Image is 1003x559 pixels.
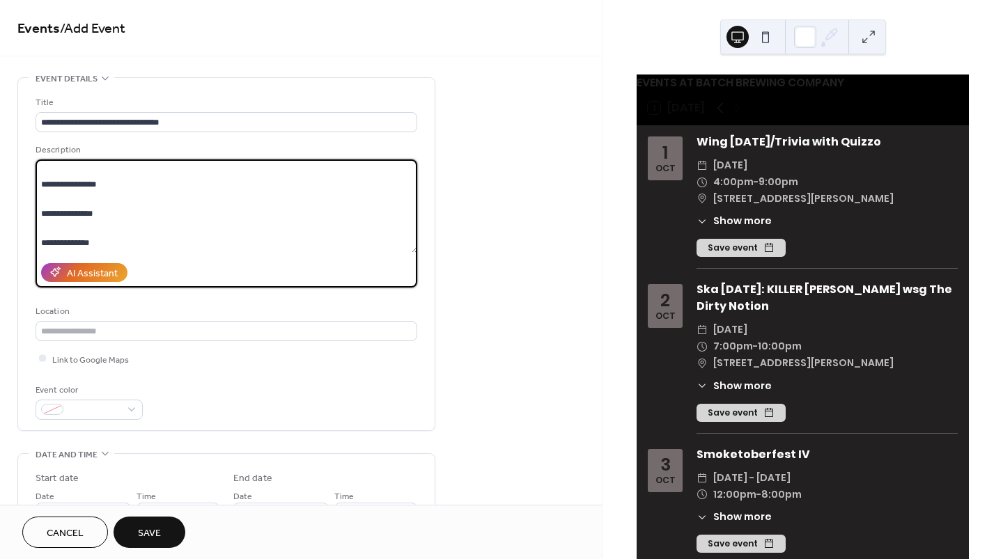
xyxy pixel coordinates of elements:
span: [DATE] - [DATE] [713,470,791,487]
div: ​ [697,214,708,228]
div: Oct [655,476,676,485]
a: Events [17,15,60,42]
div: ​ [697,487,708,503]
span: / Add Event [60,15,125,42]
div: ​ [697,191,708,207]
button: Save [114,517,185,548]
div: EVENTS AT BATCH BREWING COMPANY [637,74,969,91]
span: 10:00pm [758,338,802,355]
span: Show more [713,214,772,228]
button: Save event [697,404,786,422]
span: Save [138,526,161,541]
span: Time [334,489,354,503]
div: Oct [655,312,676,321]
button: ​Show more [697,214,772,228]
span: Cancel [47,526,84,541]
span: Date [36,489,54,503]
button: AI Assistant [41,263,127,282]
button: ​Show more [697,379,772,393]
button: Cancel [22,517,108,548]
div: AI Assistant [67,266,118,281]
span: 8:00pm [761,487,802,503]
div: ​ [697,355,708,372]
span: - [754,174,759,191]
div: Description [36,143,414,157]
div: Location [36,304,414,319]
span: - [756,487,761,503]
span: - [753,338,758,355]
button: Save event [697,239,786,257]
div: ​ [697,379,708,393]
span: Date and time [36,448,98,462]
div: End date [233,471,272,486]
span: Time [137,489,156,503]
button: ​Show more [697,510,772,524]
span: [DATE] [713,322,747,338]
span: 12:00pm [713,487,756,503]
span: 7:00pm [713,338,753,355]
div: ​ [697,157,708,174]
div: Start date [36,471,79,486]
span: Show more [713,510,772,524]
div: 2 [660,292,670,309]
div: 1 [662,144,668,162]
span: 9:00pm [759,174,798,191]
div: Oct [655,164,676,173]
span: Event details [36,72,98,86]
div: Ska [DATE]: KILLER [PERSON_NAME] wsg The Dirty Notion [697,281,958,315]
span: [STREET_ADDRESS][PERSON_NAME] [713,355,894,372]
div: ​ [697,510,708,524]
div: 3 [660,456,671,473]
span: [DATE] [713,157,747,174]
div: Wing [DATE]/Trivia with Quizzo [697,134,958,150]
div: Smoketoberfest IV [697,446,958,463]
span: [STREET_ADDRESS][PERSON_NAME] [713,191,894,207]
div: ​ [697,470,708,487]
span: Date [233,489,252,503]
div: ​ [697,322,708,338]
div: Event color [36,383,140,397]
div: ​ [697,174,708,191]
div: ​ [697,338,708,355]
div: Title [36,95,414,110]
button: Save event [697,535,786,553]
span: Link to Google Maps [52,352,129,367]
span: Show more [713,379,772,393]
span: 4:00pm [713,174,754,191]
